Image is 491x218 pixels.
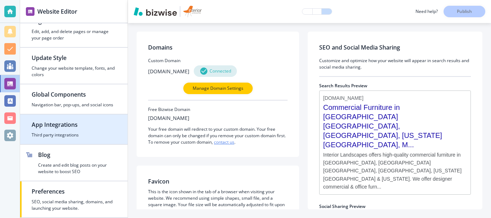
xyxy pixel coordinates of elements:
[148,114,189,122] h3: [DOMAIN_NAME]
[210,68,231,74] h4: Connected
[319,83,471,89] h2: Search Results Preview
[32,54,116,62] h2: Update Style
[148,68,189,75] h3: [DOMAIN_NAME]
[32,199,116,212] h4: SEO, social media sharing, domains, and launching your website.
[134,7,177,16] img: Bizwise Logo
[323,151,467,191] span: Interior Landscapes offers high-quality commercial furniture in [GEOGRAPHIC_DATA], [GEOGRAPHIC_DA...
[32,132,116,138] h4: Third party integrations
[319,43,471,52] h2: SEO and Social Media Sharing
[148,106,288,113] h3: Free Bizwise Domain
[319,203,471,210] h2: Social Sharing Preview
[37,7,77,16] h2: Website Editor
[20,48,128,84] button: Update StyleChange your website template, fonts, and colors
[193,85,243,92] p: Manage Domain Settings
[214,139,234,145] a: contact us
[183,83,253,94] button: Manage Domain Settings
[26,7,35,16] img: editor icon
[148,177,169,186] h2: Favicon
[20,84,128,114] button: Global ComponentsNavigation bar, pop-ups, and social icons
[32,65,116,78] h4: Change your website template, fonts, and colors
[38,150,116,159] h2: Blog
[32,120,116,129] h2: App Integrations
[148,189,288,214] h3: This is the icon shown in the tab of a browser when visiting your website. We recommend using sim...
[323,94,363,101] span: [DOMAIN_NAME]
[20,145,128,181] button: BlogCreate and edit blog posts on your website to boost SEO
[32,90,116,99] h2: Global Components
[183,6,202,17] img: Your Logo
[148,126,288,145] h4: Your free domain will redirect to your custom domain. Your free domain can only be changed if you...
[32,102,116,108] h4: Navigation bar, pop-ups, and social icons
[20,181,128,217] button: PreferencesSEO, social media sharing, domains, and launching your website.
[416,8,438,15] h3: Need help?
[323,103,467,149] span: Commercial Furniture in [GEOGRAPHIC_DATA] [GEOGRAPHIC_DATA], [GEOGRAPHIC_DATA], [US_STATE][GEOGRA...
[32,28,116,41] h4: Edit, add, and delete pages or manage your page order
[148,57,288,64] h3: Custom Domain
[32,187,116,196] h2: Preferences
[20,11,128,47] button: PagesEdit, add, and delete pages or manage your page order
[38,162,116,175] h4: Create and edit blog posts on your website to boost SEO
[148,43,288,52] h2: Domains
[20,115,128,144] button: App IntegrationsThird party integrations
[319,57,471,70] h3: Customize and optimize how your website will appear in search results and social media sharing.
